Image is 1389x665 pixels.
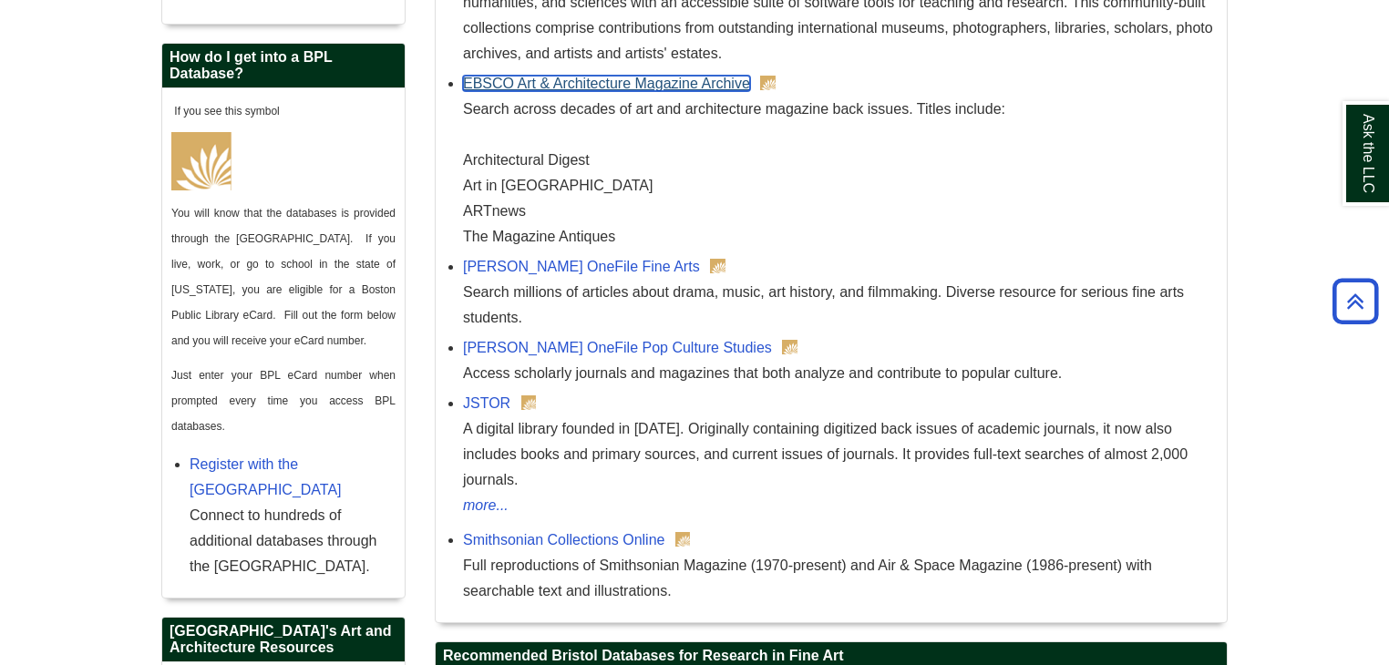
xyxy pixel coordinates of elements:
[463,259,700,274] a: [PERSON_NAME] OneFile Fine Arts
[463,361,1218,386] div: Access scholarly journals and magazines that both analyze and contribute to popular culture.
[710,259,725,273] img: Boston Public Library
[463,553,1218,604] div: Full reproductions of Smithsonian Magazine (1970-present) and Air & Space Magazine (1986-present)...
[675,532,691,547] img: Boston Public Library
[521,395,537,410] img: Boston Public Library
[162,618,405,662] h2: [GEOGRAPHIC_DATA]'s Art and Architecture Resources
[782,340,797,354] img: Boston Public Library
[463,76,750,91] a: EBSCO Art & Architecture Magazine Archive
[463,532,664,547] a: Smithsonian Collections Online
[162,44,405,88] h2: How do I get into a BPL Database?
[760,76,776,90] img: Boston Public Library
[1326,289,1384,313] a: Back to Top
[463,340,772,355] a: [PERSON_NAME] OneFile Pop Culture Studies
[190,456,342,497] a: Register with the [GEOGRAPHIC_DATA]
[463,280,1218,331] div: Search millions of articles about drama, music, art history, and filmmaking. Diverse resource for...
[463,97,1218,250] div: Search across decades of art and architecture magazine back issues. Titles include: Architectural...
[190,503,396,579] div: Connect to hundreds of additional databases through the [GEOGRAPHIC_DATA].
[463,493,1218,518] a: more...
[463,416,1218,493] div: A digital library founded in [DATE]. Originally containing digitized back issues of academic jour...
[171,105,280,118] span: If you see this symbol
[171,369,396,433] span: Just enter your BPL eCard number when prompted every time you access BPL databases.
[171,132,231,190] img: Boston Public Library Logo
[171,207,396,347] span: You will know that the databases is provided through the [GEOGRAPHIC_DATA]. If you live, work, or...
[463,395,510,411] a: JSTOR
